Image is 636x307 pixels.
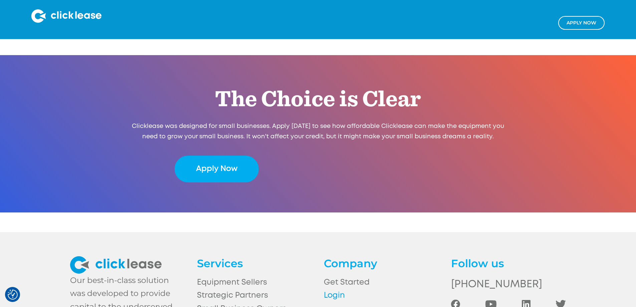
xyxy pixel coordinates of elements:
p: Clicklease was designed for small businesses. Apply [DATE] to see how affordable Clicklease can m... [127,121,509,142]
button: Consent Preferences [8,290,18,300]
h4: Follow us [451,256,566,271]
img: Clicklease logo [31,9,101,23]
img: clickease logo [70,256,162,274]
a: Strategic Partners [197,289,312,302]
h4: Company [324,256,439,271]
a: Get Started [324,276,439,289]
a: Apply NOw [558,16,605,30]
h4: Services [197,256,312,271]
a: Login [324,289,439,302]
a: Apply Now [175,156,258,183]
a: [PHONE_NUMBER] [451,276,566,293]
img: Revisit consent button [8,290,18,300]
a: Equipment Sellers [197,276,312,289]
h2: The Choice is Clear [175,85,461,115]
